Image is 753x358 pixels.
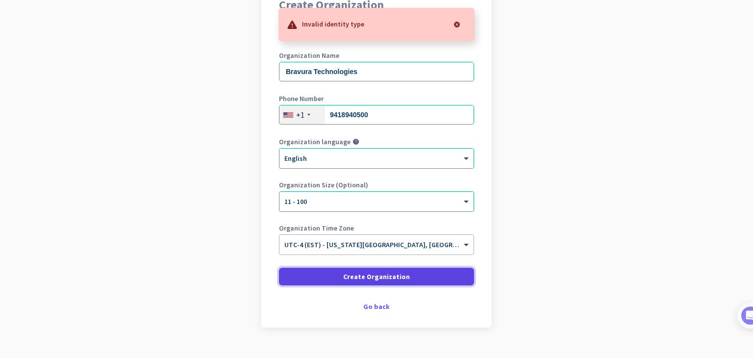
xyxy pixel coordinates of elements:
[279,303,474,310] div: Go back
[279,181,474,188] label: Organization Size (Optional)
[279,105,474,125] input: 201-555-0123
[352,138,359,145] i: help
[279,95,474,102] label: Phone Number
[279,52,474,59] label: Organization Name
[279,138,351,145] label: Organization language
[279,225,474,231] label: Organization Time Zone
[279,62,474,81] input: What is the name of your organization?
[279,268,474,285] button: Create Organization
[296,110,304,120] div: +1
[343,272,410,281] span: Create Organization
[302,19,364,28] p: Invalid identity type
